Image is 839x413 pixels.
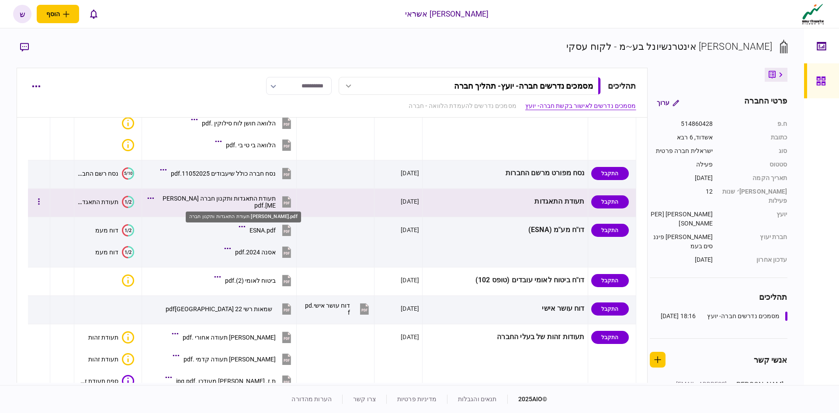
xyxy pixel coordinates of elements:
button: איכות לא מספקתתעודת זהות [88,331,134,344]
button: מסמכים נדרשים חברה- יועץ- תהליך חברה [339,77,601,95]
div: התקבל [591,331,629,344]
div: [DATE] [650,174,713,183]
button: אסנה 2024.pdf [226,242,293,262]
button: 1/2דוח מעמ [95,224,134,236]
div: שמאות רשי 22 ירושלים.pdf [166,305,272,312]
button: איכות לא מספקת [118,139,134,151]
button: רוזנבוים נחמיה תעודה אחורי .pdf [174,327,293,347]
div: תהליכים [608,80,636,92]
div: התקבל [591,302,629,316]
a: מדיניות פרטיות [397,396,437,403]
div: דו"ח ביטוח לאומי עובדים (טופס 102) [426,271,584,290]
div: [PERSON_NAME] פיננסים בעמ [650,233,713,251]
div: דוח מעמ [95,249,118,256]
a: צרו קשר [353,396,376,403]
button: דוח עושר אישי.pdf [304,299,371,319]
div: 514860428 [650,119,713,128]
button: 1/2תעודת התאגדות [77,196,134,208]
button: הלוואה בי טי בי .pdf [217,135,293,155]
div: סוג [722,146,787,156]
div: תעודת זהות [88,356,118,363]
div: [DATE] [401,304,419,313]
div: מסמכים נדרשים חברה- יועץ [707,312,780,321]
button: הלוואה חושן לוח סילוקין .pdf [193,113,293,133]
div: דוח עושר אישי.pdf [304,302,350,316]
div: מסמכים נדרשים חברה- יועץ - תהליך חברה [454,81,593,90]
div: [DATE] [401,276,419,285]
a: מסמכים נדרשים לאישור בקשת חברה- יועץ [525,101,636,111]
div: תעודות זהות של בעלי החברה [426,327,584,347]
div: דוח מעמ [95,227,118,234]
text: 1/2 [125,227,132,233]
div: אשדוד, 6 רבא [650,133,713,142]
button: תעודת התאגדות ותקנון חברה מיכל רוזנבוים.pdf [149,192,293,212]
button: ת.ז. מיכל קדמי מעודכן .jpg.pdf [167,371,293,391]
div: תעודת התאגדות ותקנון חברה [PERSON_NAME].pdf [186,212,301,222]
button: פתח רשימת התראות [84,5,103,23]
div: [DATE] [650,255,713,264]
div: אסנה 2024.pdf [235,249,276,256]
div: תעודת זהות [88,334,118,341]
div: ישראלית חברה פרטית [650,146,713,156]
div: נסח חברה כולל שיעבודים 11052025.pdf [171,170,276,177]
div: 18:16 [DATE] [661,312,696,321]
button: 5/10נסח רשם החברות [77,167,134,180]
div: התקבל [591,167,629,180]
div: תעודת התאגדות [426,192,584,212]
div: ח.פ [722,119,787,128]
div: חברת יעוץ [722,233,787,251]
div: התקבל [591,195,629,208]
button: ש [13,5,31,23]
div: [DATE] [401,333,419,341]
div: [EMAIL_ADDRESS][DOMAIN_NAME] [670,380,727,398]
div: איכות לא מספקת [122,139,134,151]
button: איכות לא מספקת [118,274,134,287]
div: הלוואה חושן לוח סילוקין .pdf [202,120,276,127]
div: איכות לא מספקת [122,353,134,365]
div: יועץ [722,210,787,228]
a: מסמכים נדרשים חברה- יועץ18:16 [DATE] [661,312,787,321]
div: תעודת התאגדות [77,198,118,205]
div: [DATE] [401,226,419,234]
div: רוזנבוים נחמיה תעודה קדמי .pdf [184,356,276,363]
div: התקבל [591,224,629,237]
button: שמאות רשי 22 ירושלים.pdf [166,299,293,319]
div: פרטי החברה [744,95,787,111]
button: נסח חברה כולל שיעבודים 11052025.pdf [162,163,293,183]
div: [PERSON_NAME] אינטרנשיונל בע~מ - לקוח עסקי [566,39,773,54]
div: נסח מפורט מרשם החברות [426,163,584,183]
div: התקבל [591,274,629,287]
text: 5/10 [124,171,132,176]
button: רוזנבוים נחמיה תעודה קדמי .pdf [175,349,293,369]
div: תהליכים [650,291,787,303]
button: 1/2דוח מעמ [95,246,134,258]
text: 1/2 [125,199,132,205]
div: [PERSON_NAME] אשראי [405,8,489,20]
img: client company logo [800,3,826,25]
a: תנאים והגבלות [458,396,497,403]
div: [PERSON_NAME]׳ שנות פעילות [722,187,787,205]
text: 1/2 [125,249,132,255]
div: [DATE] [401,169,419,177]
div: [PERSON_NAME] [PERSON_NAME] [650,210,713,228]
div: © 2025 AIO [507,395,548,404]
div: איכות לא מספקת [122,274,134,287]
button: איכות לא מספקת [118,117,134,129]
button: פתח תפריט להוספת לקוח [37,5,79,23]
div: תאריך הקמה [722,174,787,183]
button: איכות לא מספקתתעודת זהות [88,353,134,365]
div: 12 [650,187,713,205]
div: [DATE] [401,197,419,206]
div: נסח רשם החברות [77,170,118,177]
div: ת.ז. מיכל קדמי מעודכן .jpg.pdf [176,378,276,385]
button: ערוך [650,95,686,111]
div: רוזנבוים נחמיה תעודה אחורי .pdf [183,334,276,341]
a: הערות מהדורה [291,396,332,403]
a: מסמכים נדרשים להעמדת הלוואה - חברה [409,101,516,111]
div: ביטוח לאומי (2).pdf [225,277,276,284]
div: ESNA.pdf [250,227,276,234]
div: פעילה [650,160,713,169]
div: דוח עושר אישי [426,299,584,319]
div: איכות לא מספקת [122,117,134,129]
